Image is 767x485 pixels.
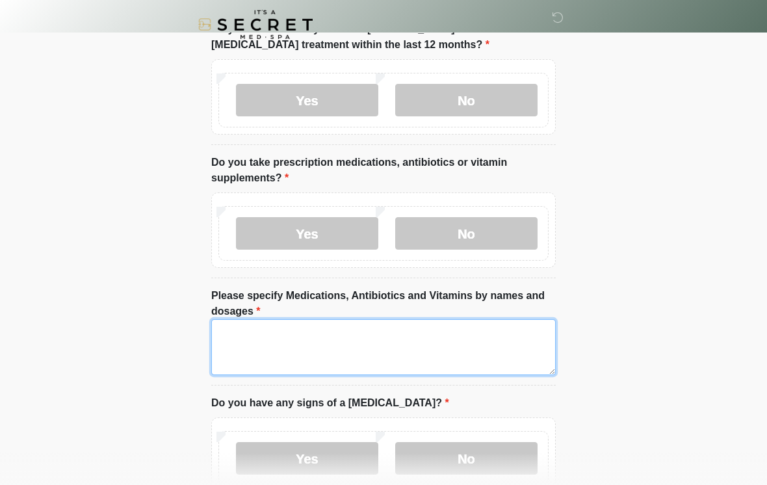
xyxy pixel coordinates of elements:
[236,217,378,250] label: Yes
[395,442,538,475] label: No
[211,155,556,186] label: Do you take prescription medications, antibiotics or vitamin supplements?
[198,10,313,39] img: It's A Secret Med Spa Logo
[236,442,378,475] label: Yes
[395,84,538,116] label: No
[395,217,538,250] label: No
[211,288,556,319] label: Please specify Medications, Antibiotics and Vitamins by names and dosages
[236,84,378,116] label: Yes
[211,395,449,411] label: Do you have any signs of a [MEDICAL_DATA]?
